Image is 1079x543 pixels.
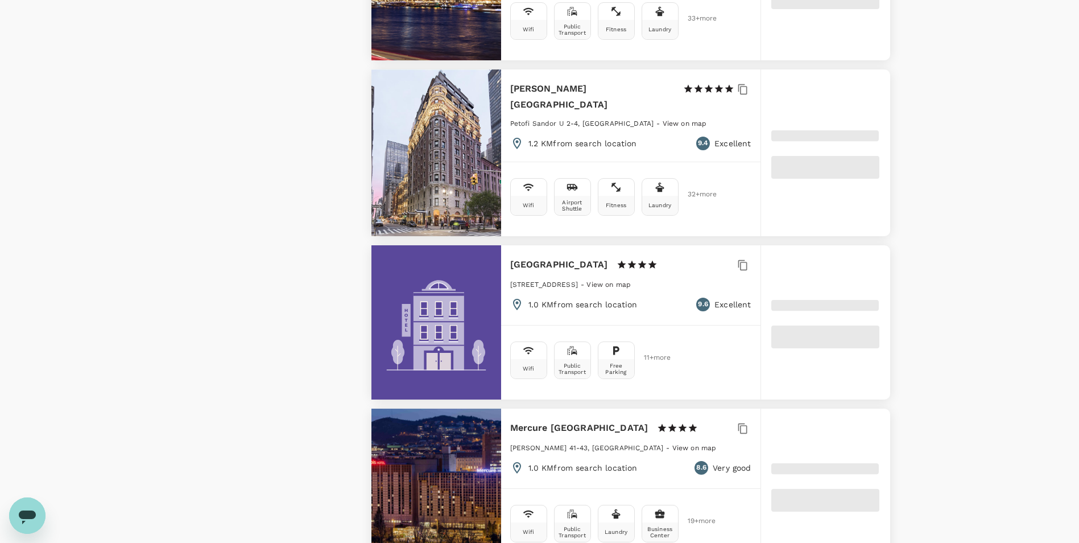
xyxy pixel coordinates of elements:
div: Wifi [523,202,535,208]
div: Public Transport [557,23,588,36]
span: - [656,120,662,127]
h6: [PERSON_NAME][GEOGRAPHIC_DATA] [510,81,674,113]
div: Public Transport [557,363,588,375]
h6: [GEOGRAPHIC_DATA] [510,257,608,273]
div: Laundry [605,529,627,535]
span: - [666,444,672,452]
h6: Mercure [GEOGRAPHIC_DATA] [510,420,648,436]
a: View on map [663,118,707,127]
span: 9.6 [698,299,708,310]
p: Excellent [714,299,751,310]
iframe: Button to launch messaging window [9,497,46,534]
a: View on map [672,443,717,452]
span: 33 + more [688,15,705,22]
p: Very good [713,462,751,474]
div: Wifi [523,26,535,32]
span: 11 + more [644,354,661,361]
span: [STREET_ADDRESS] [510,281,578,289]
span: View on map [586,281,631,289]
div: Wifi [523,529,535,535]
span: View on map [672,444,717,452]
span: 8.6 [696,462,706,474]
span: 32 + more [688,191,705,198]
span: Petofi Sandor U 2-4, [GEOGRAPHIC_DATA] [510,120,654,127]
p: Excellent [714,138,751,149]
div: Fitness [606,202,626,208]
p: 1.2 KM from search location [528,138,637,149]
div: Business Center [644,526,676,538]
span: [PERSON_NAME] 41-43, [GEOGRAPHIC_DATA] [510,444,664,452]
p: 1.0 KM from search location [528,462,638,474]
div: Airport Shuttle [557,199,588,212]
span: 9.4 [698,138,708,149]
p: 1.0 KM from search location [528,299,638,310]
span: - [581,281,586,289]
span: 19 + more [688,517,705,525]
div: Free Parking [601,363,632,375]
div: Wifi [523,365,535,372]
a: View on map [586,279,631,289]
div: Laundry [648,26,671,32]
div: Public Transport [557,526,588,538]
div: Fitness [606,26,626,32]
span: View on map [663,120,707,127]
div: Laundry [648,202,671,208]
